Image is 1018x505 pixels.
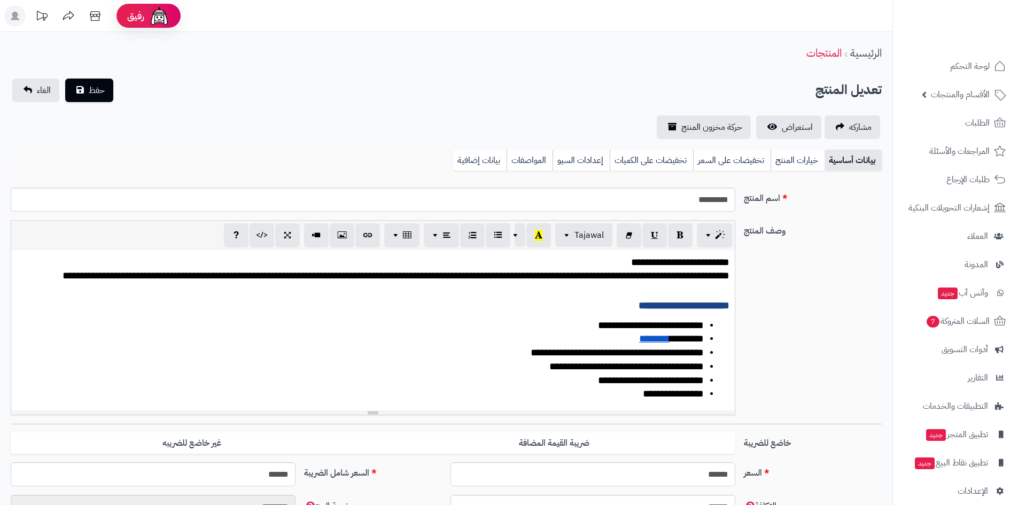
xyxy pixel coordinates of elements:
a: الطلبات [899,110,1012,136]
label: غير خاضع للضريبه [11,432,373,454]
span: استعراض [782,121,813,134]
a: الغاء [12,79,59,102]
a: الرئيسية [850,45,882,61]
span: العملاء [967,229,988,244]
span: طلبات الإرجاع [946,172,990,187]
button: Tajawal [555,223,612,247]
span: الأقسام والمنتجات [931,87,990,102]
label: السعر [740,462,886,479]
span: الطلبات [965,115,990,130]
a: وآتس آبجديد [899,280,1012,306]
span: رفيق [127,10,144,22]
span: Tajawal [574,229,604,242]
span: إشعارات التحويلات البنكية [908,200,990,215]
span: حركة مخزون المنتج [681,121,742,134]
a: تخفيضات على الكميات [610,150,693,171]
a: المواصفات [507,150,553,171]
span: الإعدادات [958,484,988,499]
span: 7 [927,316,939,328]
h2: تعديل المنتج [815,79,882,101]
span: التطبيقات والخدمات [923,399,988,414]
a: التقارير [899,365,1012,391]
a: أدوات التسويق [899,337,1012,362]
span: الغاء [37,84,51,97]
span: أدوات التسويق [942,342,988,357]
a: التطبيقات والخدمات [899,393,1012,419]
a: طلبات الإرجاع [899,167,1012,192]
a: تطبيق المتجرجديد [899,422,1012,447]
span: جديد [915,457,935,469]
a: تحديثات المنصة [28,5,55,29]
span: جديد [938,288,958,299]
label: ضريبة القيمة المضافة [373,432,735,454]
a: استعراض [756,115,821,139]
a: المراجعات والأسئلة [899,138,1012,164]
span: وآتس آب [937,285,988,300]
span: حفظ [89,84,105,97]
span: تطبيق المتجر [925,427,988,442]
a: تخفيضات على السعر [693,150,771,171]
span: لوحة التحكم [950,59,990,74]
label: اسم المنتج [740,188,886,205]
label: السعر شامل الضريبة [300,462,446,479]
a: بيانات إضافية [453,150,507,171]
a: حركة مخزون المنتج [657,115,751,139]
a: المدونة [899,252,1012,277]
a: لوحة التحكم [899,53,1012,79]
span: تطبيق نقاط البيع [914,455,988,470]
a: خيارات المنتج [771,150,825,171]
a: السلات المتروكة7 [899,308,1012,334]
img: logo-2.png [945,27,1008,50]
a: العملاء [899,223,1012,249]
label: خاضع للضريبة [740,432,886,449]
a: بيانات أساسية [825,150,882,171]
a: المنتجات [806,45,842,61]
span: التقارير [968,370,988,385]
a: تطبيق نقاط البيعجديد [899,450,1012,476]
a: الإعدادات [899,478,1012,504]
a: مشاركه [825,115,880,139]
img: ai-face.png [149,5,170,27]
a: إعدادات السيو [553,150,610,171]
span: جديد [926,429,946,441]
span: السلات المتروكة [926,314,990,329]
span: المراجعات والأسئلة [929,144,990,159]
span: المدونة [965,257,988,272]
a: إشعارات التحويلات البنكية [899,195,1012,221]
button: حفظ [65,79,113,102]
label: وصف المنتج [740,220,886,237]
span: مشاركه [849,121,872,134]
